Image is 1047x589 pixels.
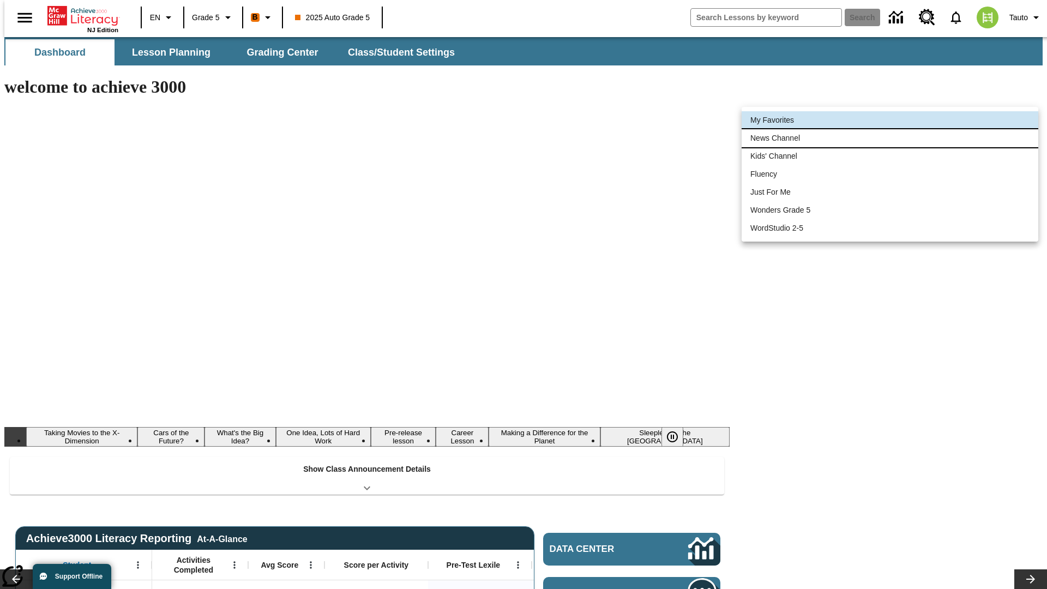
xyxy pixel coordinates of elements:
[742,147,1038,165] li: Kids' Channel
[742,183,1038,201] li: Just For Me
[742,111,1038,129] li: My Favorites
[742,201,1038,219] li: Wonders Grade 5
[742,165,1038,183] li: Fluency
[742,129,1038,147] li: News Channel
[742,219,1038,237] li: WordStudio 2-5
